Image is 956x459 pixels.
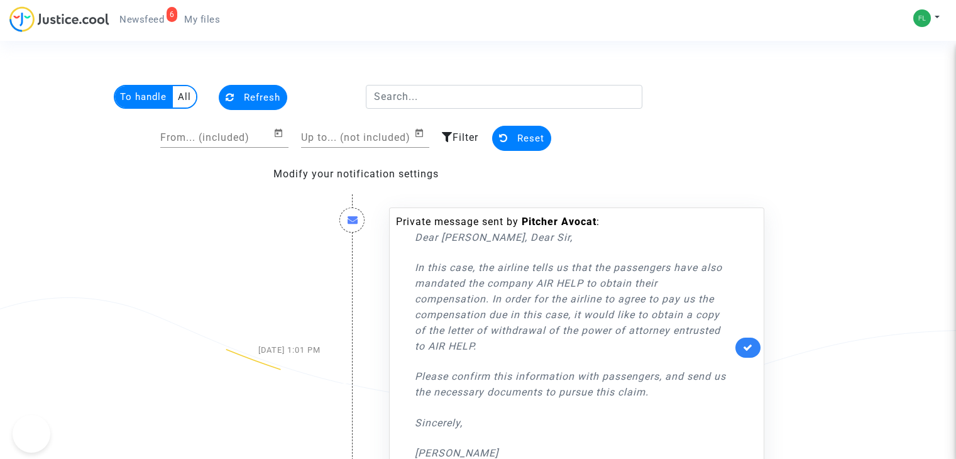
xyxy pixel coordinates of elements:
[273,126,288,141] button: Open calendar
[9,6,109,32] img: jc-logo.svg
[415,368,732,400] p: Please confirm this information with passengers, and send us the necessary documents to pursue th...
[184,14,220,25] span: My files
[109,10,174,29] a: 6Newsfeed
[174,10,230,29] a: My files
[453,131,478,143] span: Filter
[414,126,429,141] button: Open calendar
[13,415,50,453] iframe: Help Scout Beacon - Open
[492,126,551,151] button: Reset
[415,260,732,354] p: In this case, the airline tells us that the passengers have also mandated the company AIR HELP to...
[415,229,732,245] p: Dear [PERSON_NAME], Dear Sir,
[415,415,732,431] p: Sincerely,
[119,14,164,25] span: Newsfeed
[219,85,287,110] button: Refresh
[366,85,643,109] input: Search...
[173,86,196,108] multi-toggle-item: All
[244,92,280,103] span: Refresh
[517,133,544,144] span: Reset
[167,7,178,22] div: 6
[913,9,931,27] img: 27626d57a3ba4a5b969f53e3f2c8e71c
[522,216,596,228] b: Pitcher Avocat
[273,168,439,180] a: Modify your notification settings
[115,86,173,108] multi-toggle-item: To handle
